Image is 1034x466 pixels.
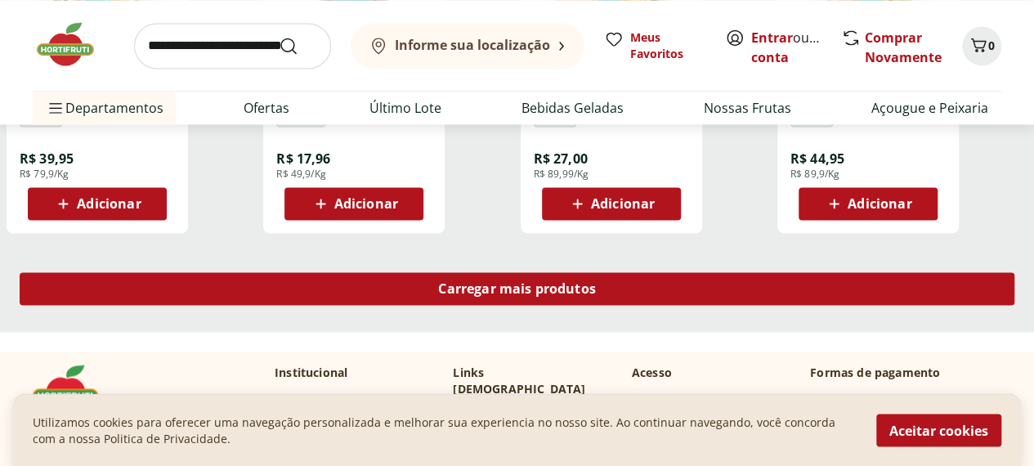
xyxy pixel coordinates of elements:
[438,282,596,295] span: Carregar mais produtos
[453,365,618,397] p: Links [DEMOGRAPHIC_DATA]
[28,187,167,220] button: Adicionar
[279,36,318,56] button: Submit Search
[751,29,841,66] a: Criar conta
[395,36,550,54] b: Informe sua localização
[276,168,326,181] span: R$ 49,9/Kg
[276,150,330,168] span: R$ 17,96
[534,168,589,181] span: R$ 89,99/Kg
[284,187,423,220] button: Adicionar
[704,98,791,118] a: Nossas Frutas
[632,365,672,381] p: Acesso
[790,168,840,181] span: R$ 89,9/Kg
[962,26,1001,65] button: Carrinho
[876,414,1001,446] button: Aceitar cookies
[134,23,331,69] input: search
[790,150,844,168] span: R$ 44,95
[46,88,163,128] span: Departamentos
[33,414,857,446] p: Utilizamos cookies para oferecer uma navegação personalizada e melhorar sua experiencia no nosso ...
[20,272,1014,311] a: Carregar mais produtos
[369,98,441,118] a: Último Lote
[33,365,114,414] img: Hortifruti
[988,38,995,53] span: 0
[244,98,289,118] a: Ofertas
[751,29,793,47] a: Entrar
[810,365,1001,381] p: Formas de pagamento
[334,197,398,210] span: Adicionar
[848,197,911,210] span: Adicionar
[871,98,988,118] a: Açougue e Peixaria
[534,150,588,168] span: R$ 27,00
[591,197,655,210] span: Adicionar
[630,29,705,62] span: Meus Favoritos
[751,28,824,67] span: ou
[542,187,681,220] button: Adicionar
[20,168,69,181] span: R$ 79,9/Kg
[604,29,705,62] a: Meus Favoritos
[275,365,347,381] p: Institucional
[799,187,938,220] button: Adicionar
[20,150,74,168] span: R$ 39,95
[865,29,942,66] a: Comprar Novamente
[46,88,65,128] button: Menu
[33,20,114,69] img: Hortifruti
[351,23,584,69] button: Informe sua localização
[77,197,141,210] span: Adicionar
[521,98,624,118] a: Bebidas Geladas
